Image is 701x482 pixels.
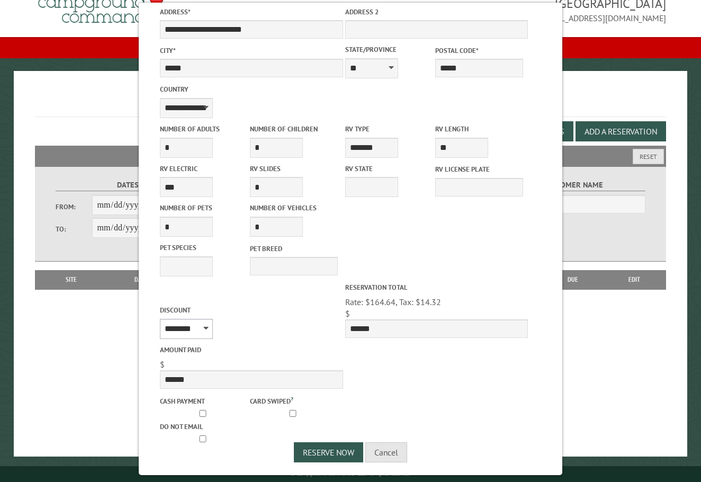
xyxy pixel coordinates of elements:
[633,149,664,164] button: Reset
[250,395,338,406] label: Card swiped
[160,359,165,370] span: $
[294,442,363,462] button: Reserve Now
[160,243,248,253] label: Pet species
[160,164,248,174] label: RV Electric
[250,244,338,254] label: Pet breed
[291,395,293,403] a: ?
[160,84,343,94] label: Country
[250,203,338,213] label: Number of Vehicles
[102,270,183,289] th: Dates
[160,422,248,432] label: Do not email
[250,164,338,174] label: RV Slides
[576,121,666,141] button: Add a Reservation
[345,282,528,292] label: Reservation Total
[160,203,248,213] label: Number of Pets
[345,308,350,319] span: $
[35,88,666,117] h1: Reservations
[365,442,407,462] button: Cancel
[56,224,92,234] label: To:
[160,124,248,134] label: Number of Adults
[345,124,433,134] label: RV Type
[435,46,523,56] label: Postal Code
[435,164,523,174] label: RV License Plate
[40,270,102,289] th: Site
[435,124,523,134] label: RV Length
[160,7,343,17] label: Address
[345,44,433,55] label: State/Province
[56,179,201,191] label: Dates
[250,124,338,134] label: Number of Children
[543,270,603,289] th: Due
[603,270,666,289] th: Edit
[345,297,441,307] span: Rate: $164.64, Tax: $14.32
[500,179,645,191] label: Customer Name
[291,470,410,477] small: © Campground Commander LLC. All rights reserved.
[160,46,343,56] label: City
[345,7,528,17] label: Address 2
[35,146,666,166] h2: Filters
[345,164,433,174] label: RV State
[56,202,92,212] label: From:
[160,345,343,355] label: Amount paid
[160,396,248,406] label: Cash payment
[160,305,343,315] label: Discount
